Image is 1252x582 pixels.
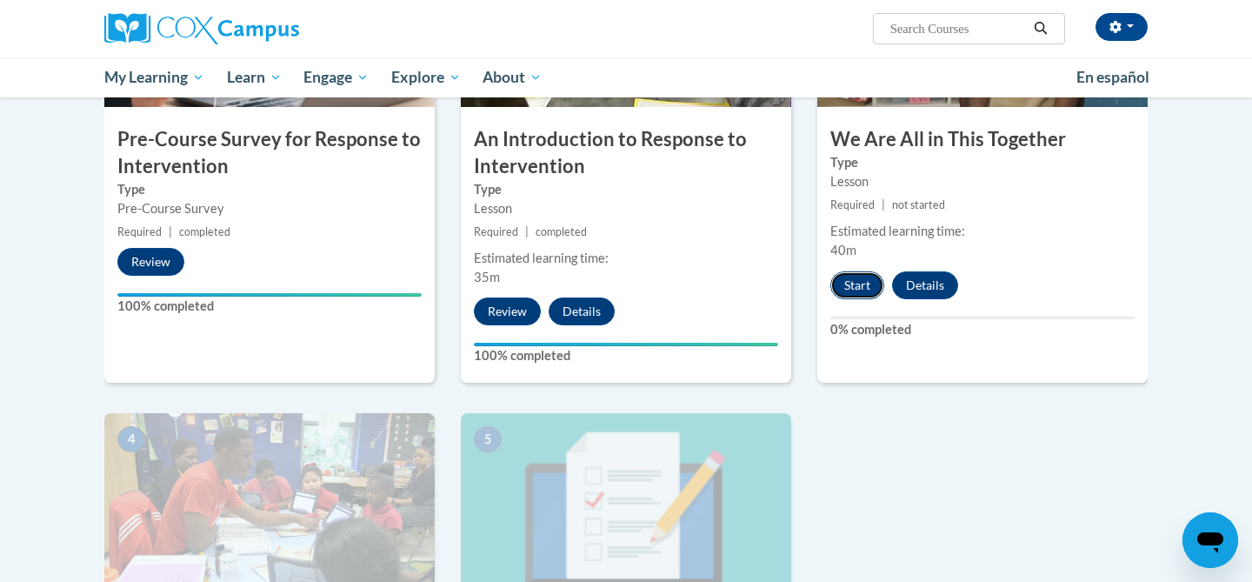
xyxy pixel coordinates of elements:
span: 35m [474,270,500,284]
div: Estimated learning time: [474,249,778,268]
button: Search [1028,18,1054,39]
span: completed [179,225,230,238]
span: Learn [227,67,282,88]
div: Your progress [117,293,422,297]
button: Review [474,298,541,325]
span: | [525,225,529,238]
span: My Learning [104,67,204,88]
a: My Learning [93,57,216,97]
img: Cox Campus [104,13,299,44]
h3: We Are All in This Together [817,126,1148,153]
label: 100% completed [474,346,778,365]
span: About [483,67,542,88]
label: Type [830,153,1135,172]
span: Engage [303,67,369,88]
span: 5 [474,426,502,452]
button: Details [892,271,958,299]
span: En español [1076,68,1149,86]
div: Estimated learning time: [830,222,1135,241]
div: Pre-Course Survey [117,199,422,218]
h3: Pre-Course Survey for Response to Intervention [104,126,435,180]
span: | [169,225,172,238]
a: Learn [216,57,293,97]
span: 40m [830,243,856,258]
button: Review [117,248,184,276]
div: Lesson [830,172,1135,191]
span: Explore [391,67,461,88]
a: En español [1065,59,1161,96]
span: Required [117,225,162,238]
div: Main menu [78,57,1174,97]
a: Engage [292,57,380,97]
a: About [472,57,554,97]
label: Type [474,180,778,199]
span: | [882,198,885,211]
button: Account Settings [1095,13,1148,41]
iframe: Button to launch messaging window [1182,512,1238,568]
button: Details [549,298,615,325]
span: completed [536,225,587,238]
label: 100% completed [117,297,422,316]
div: Lesson [474,199,778,218]
h3: An Introduction to Response to Intervention [461,126,791,180]
a: Explore [380,57,472,97]
input: Search Courses [889,18,1028,39]
span: Required [474,225,518,238]
label: 0% completed [830,320,1135,339]
a: Cox Campus [104,13,435,44]
div: Your progress [474,343,778,346]
span: 4 [117,426,145,452]
span: not started [892,198,945,211]
span: Required [830,198,875,211]
button: Start [830,271,884,299]
label: Type [117,180,422,199]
